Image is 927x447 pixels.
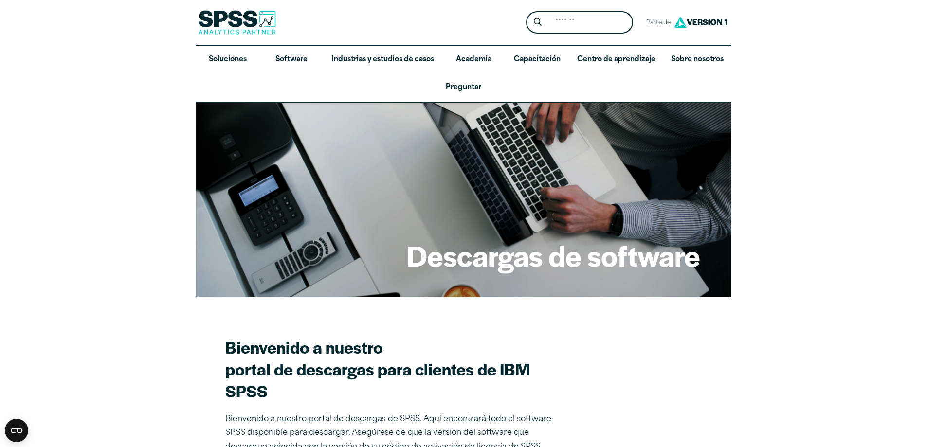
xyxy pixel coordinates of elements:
[275,56,308,63] font: Software
[646,20,671,26] font: Parte de
[534,18,542,26] svg: Icono de lupa de búsqueda
[196,73,731,102] a: Preguntar
[331,56,434,63] font: Industrias y estudios de casos
[407,235,700,275] font: Descargas de software
[569,46,663,74] a: Centro de aprendizaje
[198,10,276,35] img: Socio de análisis de SPSS
[225,335,383,358] font: Bienvenido a nuestro
[672,13,730,31] img: Logotipo de la versión 1
[324,46,442,74] a: Industrias y estudios de casos
[528,14,546,32] button: Icono de lupa de búsqueda
[456,56,491,63] font: Academia
[506,46,569,74] a: Capacitación
[446,84,481,91] font: Preguntar
[209,56,247,63] font: Soluciones
[526,11,633,34] form: Formulario de búsqueda del encabezado del sitio
[260,46,324,74] a: Software
[442,46,506,74] a: Academia
[671,56,724,63] font: Sobre nosotros
[663,46,731,74] a: Sobre nosotros
[196,46,731,102] nav: Versión de escritorio del menú principal del sitio
[196,46,260,74] a: Soluciones
[577,56,655,63] font: Centro de aprendizaje
[5,419,28,442] button: Open CMP widget
[225,357,530,402] font: portal de descargas para clientes de IBM SPSS
[514,56,561,63] font: Capacitación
